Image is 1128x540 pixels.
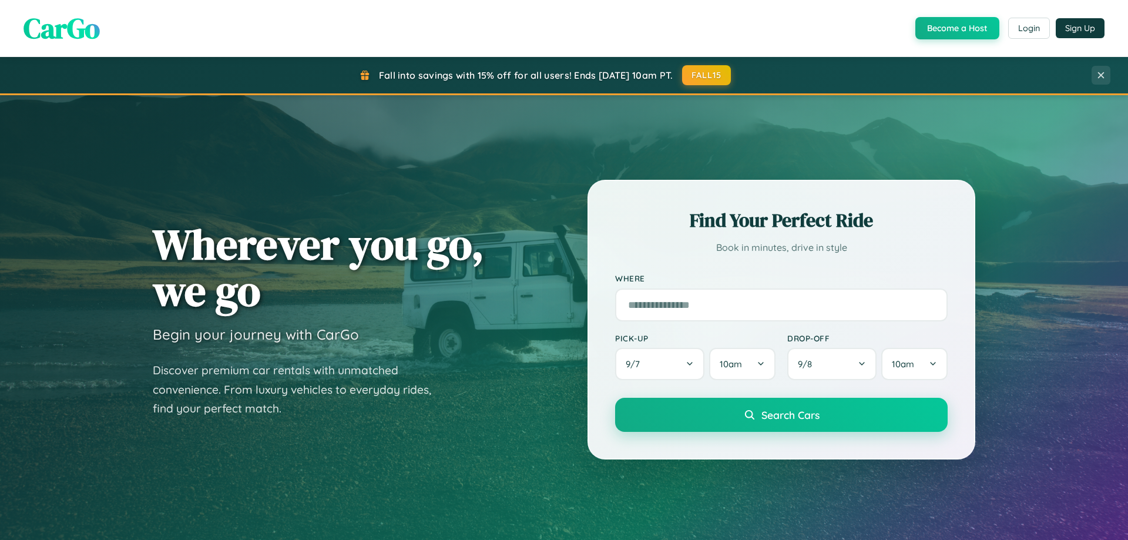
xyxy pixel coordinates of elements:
[761,408,820,421] span: Search Cars
[153,221,484,314] h1: Wherever you go, we go
[892,358,914,370] span: 10am
[1056,18,1104,38] button: Sign Up
[1008,18,1050,39] button: Login
[615,333,775,343] label: Pick-up
[787,333,948,343] label: Drop-off
[615,207,948,233] h2: Find Your Perfect Ride
[615,398,948,432] button: Search Cars
[153,361,446,418] p: Discover premium car rentals with unmatched convenience. From luxury vehicles to everyday rides, ...
[787,348,877,380] button: 9/8
[798,358,818,370] span: 9 / 8
[615,239,948,256] p: Book in minutes, drive in style
[615,274,948,284] label: Where
[23,9,100,48] span: CarGo
[720,358,742,370] span: 10am
[153,326,359,343] h3: Begin your journey with CarGo
[379,69,673,81] span: Fall into savings with 15% off for all users! Ends [DATE] 10am PT.
[915,17,999,39] button: Become a Host
[682,65,731,85] button: FALL15
[615,348,704,380] button: 9/7
[881,348,948,380] button: 10am
[709,348,775,380] button: 10am
[626,358,646,370] span: 9 / 7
